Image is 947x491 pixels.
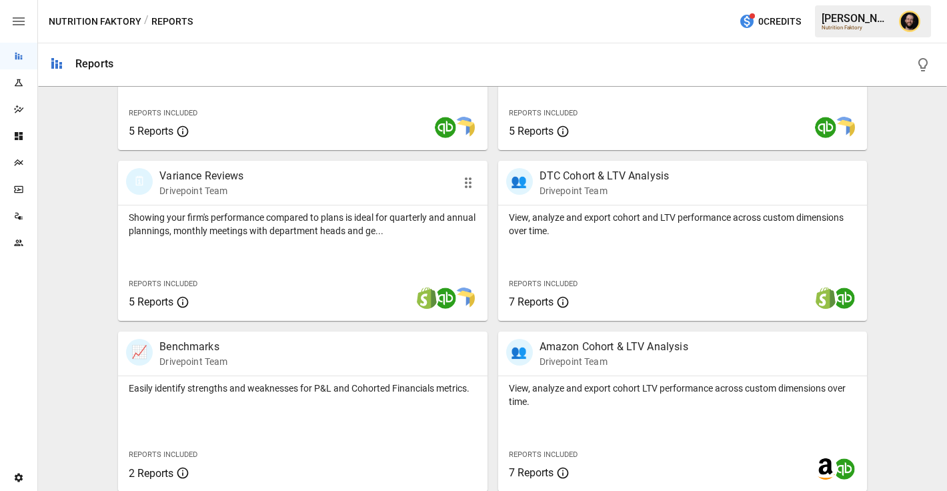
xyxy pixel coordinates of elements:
[129,467,173,480] span: 2 Reports
[734,9,806,34] button: 0Credits
[834,117,855,138] img: smart model
[129,211,476,237] p: Showing your firm's performance compared to plans is ideal for quarterly and annual plannings, mo...
[509,125,554,137] span: 5 Reports
[435,288,456,309] img: quickbooks
[129,280,197,288] span: Reports Included
[144,13,149,30] div: /
[126,339,153,366] div: 📈
[126,168,153,195] div: 🗓
[159,184,243,197] p: Drivepoint Team
[540,184,670,197] p: Drivepoint Team
[75,57,113,70] div: Reports
[540,339,688,355] p: Amazon Cohort & LTV Analysis
[506,168,533,195] div: 👥
[453,288,475,309] img: smart model
[822,12,891,25] div: [PERSON_NAME]
[509,450,578,459] span: Reports Included
[509,211,856,237] p: View, analyze and export cohort and LTV performance across custom dimensions over time.
[129,382,476,395] p: Easily identify strengths and weaknesses for P&L and Cohorted Financials metrics.
[815,288,836,309] img: shopify
[815,458,836,480] img: amazon
[453,117,475,138] img: smart model
[540,168,670,184] p: DTC Cohort & LTV Analysis
[834,288,855,309] img: quickbooks
[509,280,578,288] span: Reports Included
[129,109,197,117] span: Reports Included
[129,125,173,137] span: 5 Reports
[891,3,928,40] button: Ciaran Nugent
[758,13,801,30] span: 0 Credits
[435,117,456,138] img: quickbooks
[416,288,437,309] img: shopify
[815,117,836,138] img: quickbooks
[129,296,173,308] span: 5 Reports
[49,13,141,30] button: Nutrition Faktory
[509,296,554,308] span: 7 Reports
[509,466,554,479] span: 7 Reports
[509,109,578,117] span: Reports Included
[159,168,243,184] p: Variance Reviews
[509,382,856,408] p: View, analyze and export cohort LTV performance across custom dimensions over time.
[159,339,227,355] p: Benchmarks
[899,11,920,32] img: Ciaran Nugent
[506,339,533,366] div: 👥
[540,355,688,368] p: Drivepoint Team
[834,458,855,480] img: quickbooks
[129,450,197,459] span: Reports Included
[822,25,891,31] div: Nutrition Faktory
[159,355,227,368] p: Drivepoint Team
